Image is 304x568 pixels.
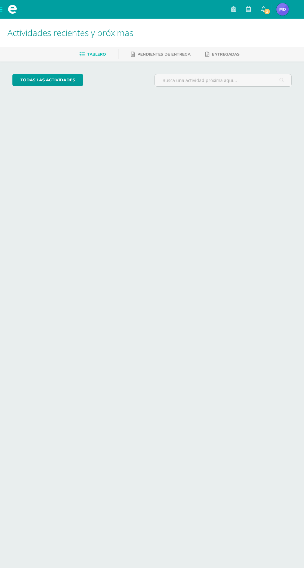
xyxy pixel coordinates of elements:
a: Pendientes de entrega [131,49,190,59]
span: Actividades recientes y próximas [7,27,133,39]
img: 63a955e32fd5c33352eeade8b2ebbb62.png [276,3,289,16]
span: 3 [264,8,270,15]
a: todas las Actividades [12,74,83,86]
a: Entregadas [205,49,239,59]
input: Busca una actividad próxima aquí... [155,74,291,86]
a: Tablero [79,49,106,59]
span: Tablero [87,52,106,57]
span: Pendientes de entrega [137,52,190,57]
span: Entregadas [212,52,239,57]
